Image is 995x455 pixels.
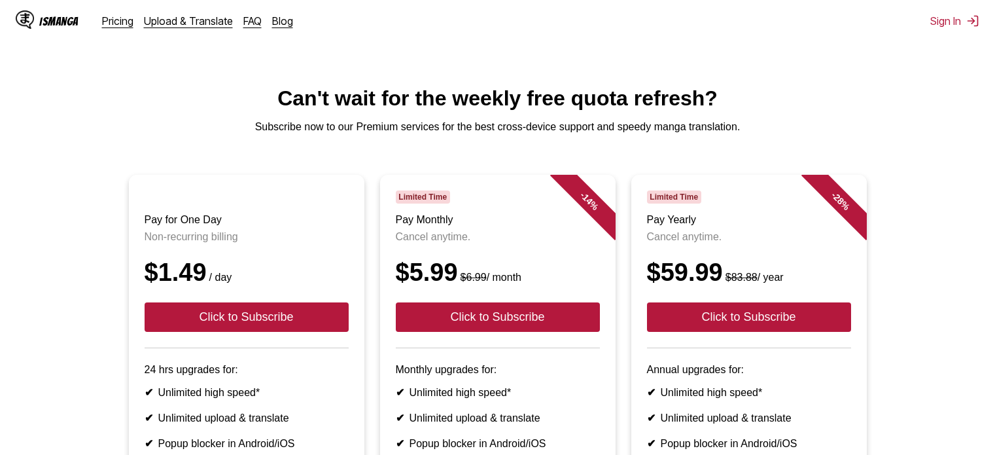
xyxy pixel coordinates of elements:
[647,231,851,243] p: Cancel anytime.
[647,302,851,332] button: Click to Subscribe
[396,214,600,226] h3: Pay Monthly
[801,162,879,240] div: - 28 %
[396,412,600,424] li: Unlimited upload & translate
[461,272,487,283] s: $6.99
[16,10,102,31] a: IsManga LogoIsManga
[647,386,851,399] li: Unlimited high speed*
[396,191,450,204] span: Limited Time
[647,412,851,424] li: Unlimited upload & translate
[145,412,349,424] li: Unlimited upload & translate
[10,121,985,133] p: Subscribe now to our Premium services for the best cross-device support and speedy manga translat...
[396,302,600,332] button: Click to Subscribe
[145,438,153,449] b: ✔
[396,387,404,398] b: ✔
[647,259,851,287] div: $59.99
[725,272,758,283] s: $83.88
[647,387,655,398] b: ✔
[102,14,133,27] a: Pricing
[396,437,600,450] li: Popup blocker in Android/iOS
[145,412,153,424] b: ✔
[647,412,655,424] b: ✔
[145,387,153,398] b: ✔
[272,14,293,27] a: Blog
[458,272,521,283] small: / month
[145,259,349,287] div: $1.49
[647,437,851,450] li: Popup blocker in Android/iOS
[396,412,404,424] b: ✔
[396,231,600,243] p: Cancel anytime.
[647,214,851,226] h3: Pay Yearly
[647,191,701,204] span: Limited Time
[396,438,404,449] b: ✔
[144,14,233,27] a: Upload & Translate
[243,14,262,27] a: FAQ
[396,259,600,287] div: $5.99
[396,364,600,376] p: Monthly upgrades for:
[145,231,349,243] p: Non-recurring billing
[396,386,600,399] li: Unlimited high speed*
[145,214,349,226] h3: Pay for One Day
[647,438,655,449] b: ✔
[10,86,985,111] h1: Can't wait for the weekly free quota refresh?
[145,437,349,450] li: Popup blocker in Android/iOS
[550,162,628,240] div: - 14 %
[930,14,979,27] button: Sign In
[145,302,349,332] button: Click to Subscribe
[16,10,34,29] img: IsManga Logo
[647,364,851,376] p: Annual upgrades for:
[966,14,979,27] img: Sign out
[145,364,349,376] p: 24 hrs upgrades for:
[145,386,349,399] li: Unlimited high speed*
[207,272,232,283] small: / day
[723,272,784,283] small: / year
[39,15,79,27] div: IsManga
